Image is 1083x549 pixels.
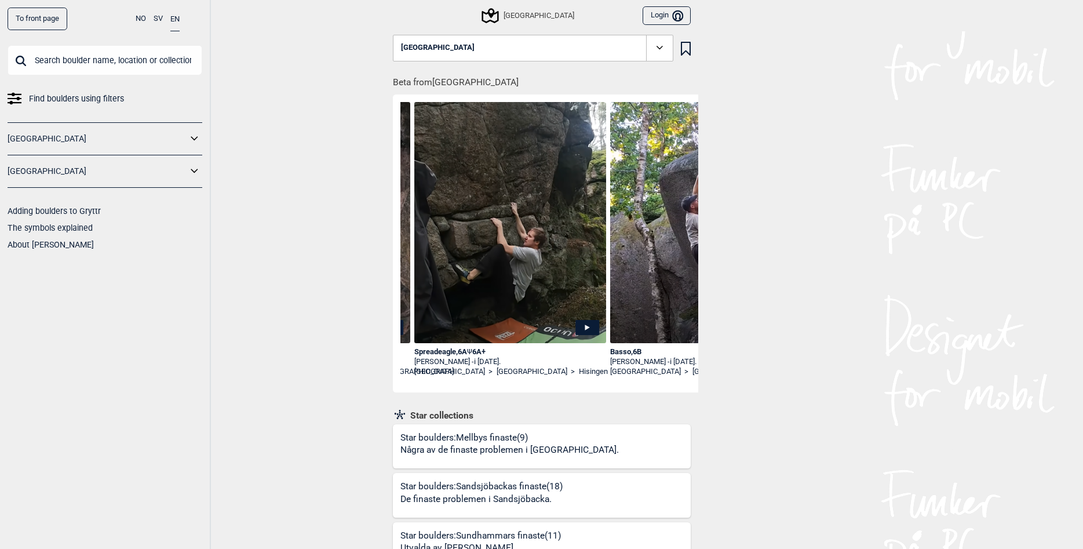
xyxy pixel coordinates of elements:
[29,90,124,107] span: Find boulders using filters
[8,8,67,30] a: To front page
[8,240,94,249] a: About [PERSON_NAME]
[488,367,493,377] span: >
[474,357,501,366] span: i [DATE].
[414,102,607,373] img: Simon pa Speadeagle
[400,443,619,457] p: Några av de finaste problemen i [GEOGRAPHIC_DATA].
[8,90,202,107] a: Find boulders using filters
[400,432,623,469] div: Star boulders: Mellbys finaste (9)
[414,367,485,377] a: [GEOGRAPHIC_DATA]
[414,347,607,357] div: Spreadeagle , 6A 6A+
[136,8,146,30] button: NO
[684,367,688,377] span: >
[401,43,475,52] span: [GEOGRAPHIC_DATA]
[670,357,697,366] span: i [DATE].
[8,223,93,232] a: The symbols explained
[393,473,691,518] a: Star boulders:Sandsjöbackas finaste(18)De finaste problemen i Sandsjöbacka.
[407,410,474,421] span: Star collections
[571,367,575,377] span: >
[400,481,563,518] div: Star boulders: Sandsjöbackas finaste (18)
[579,367,608,377] a: Hisingen
[8,206,101,216] a: Adding boulders to Gryttr
[643,6,690,26] button: Login
[154,8,163,30] button: SV
[610,102,803,363] img: Mattias pa Basso
[610,357,803,367] div: [PERSON_NAME] -
[400,493,559,506] p: De finaste problemen i Sandsjöbacka.
[483,9,574,23] div: [GEOGRAPHIC_DATA]
[8,130,187,147] a: [GEOGRAPHIC_DATA]
[393,69,698,89] h1: Beta from [GEOGRAPHIC_DATA]
[170,8,180,31] button: EN
[692,367,763,377] a: [GEOGRAPHIC_DATA]
[8,163,187,180] a: [GEOGRAPHIC_DATA]
[8,45,202,75] input: Search boulder name, location or collection
[393,35,673,61] button: [GEOGRAPHIC_DATA]
[610,367,681,377] a: [GEOGRAPHIC_DATA]
[414,357,607,367] div: [PERSON_NAME] -
[610,347,803,357] div: Basso , 6B
[497,367,567,377] a: [GEOGRAPHIC_DATA]
[393,424,691,469] a: Star boulders:Mellbys finaste(9)Några av de finaste problemen i [GEOGRAPHIC_DATA].
[467,347,472,356] span: Ψ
